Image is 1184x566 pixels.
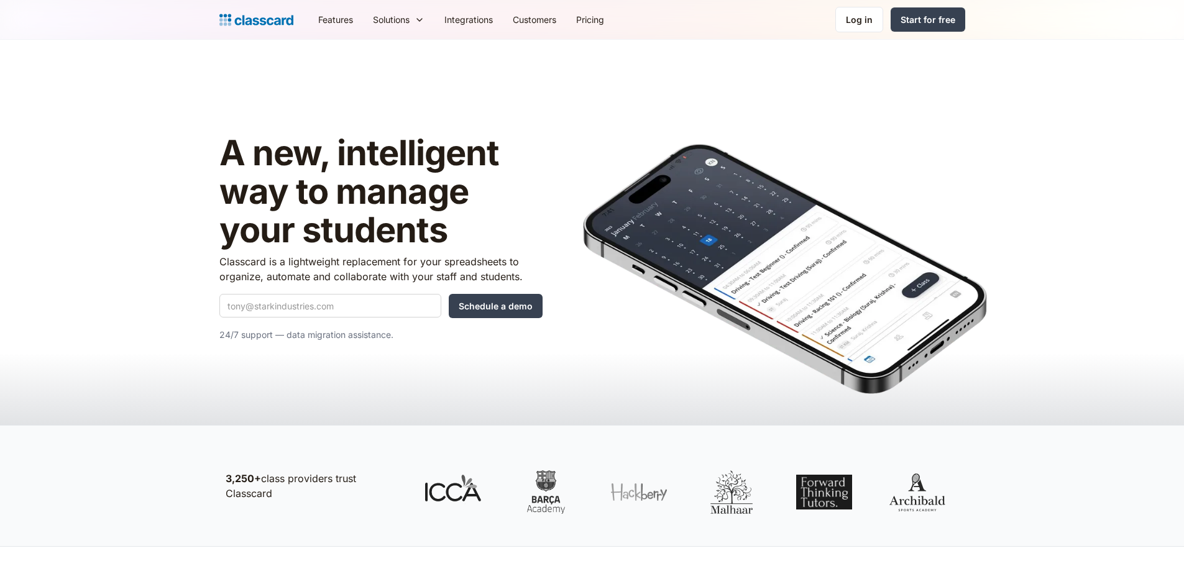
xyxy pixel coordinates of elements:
p: 24/7 support — data migration assistance. [219,327,543,342]
input: tony@starkindustries.com [219,294,441,317]
strong: 3,250+ [226,472,261,485]
a: Integrations [434,6,503,34]
a: Logo [219,11,293,29]
div: Solutions [373,13,410,26]
a: Pricing [566,6,614,34]
div: Solutions [363,6,434,34]
input: Schedule a demo [449,294,543,318]
form: Quick Demo Form [219,294,543,318]
h1: A new, intelligent way to manage your students [219,134,543,249]
a: Customers [503,6,566,34]
div: Start for free [901,13,955,26]
a: Features [308,6,363,34]
p: Classcard is a lightweight replacement for your spreadsheets to organize, automate and collaborat... [219,254,543,284]
a: Log in [835,7,883,32]
div: Log in [846,13,873,26]
p: class providers trust Classcard [226,471,400,501]
a: Start for free [891,7,965,32]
